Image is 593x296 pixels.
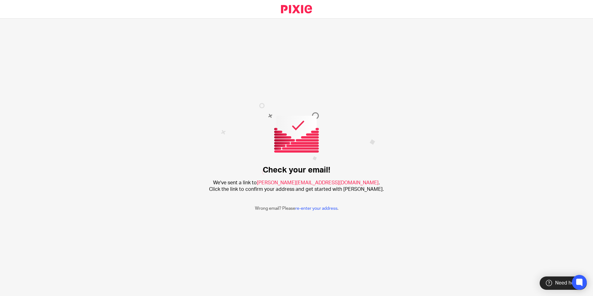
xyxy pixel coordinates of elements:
div: Need help? [540,276,587,290]
h1: Check your email! [263,165,330,175]
p: Wrong email? Please . [255,205,338,212]
h2: We've sent a link to . Click the link to confirm your address and get started with [PERSON_NAME]. [209,180,384,193]
img: Confirm email image [221,103,375,175]
a: re-enter your address [295,206,337,211]
span: [PERSON_NAME][EMAIL_ADDRESS][DOMAIN_NAME] [257,180,379,185]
